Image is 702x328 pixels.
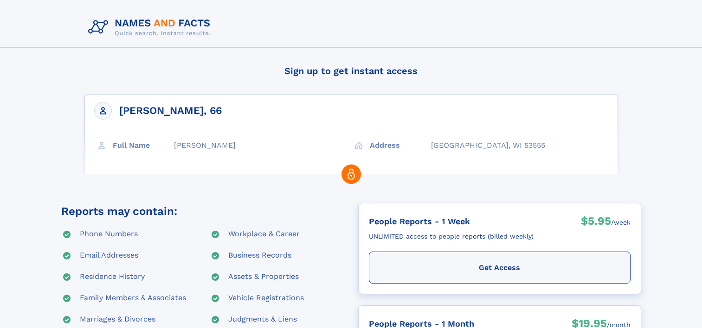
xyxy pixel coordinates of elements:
div: Email Addresses [80,250,138,261]
div: $5.95 [581,214,611,231]
div: Reports may contain: [61,203,177,220]
div: Family Members & Associates [80,293,186,304]
div: People Reports - 1 Week [369,214,534,229]
div: Workplace & Career [228,229,300,240]
div: UNLIMITED access to people reports (billed weekly) [369,229,534,244]
div: Business Records [228,250,291,261]
div: /week [611,214,631,231]
div: Residence History [80,271,145,283]
h4: Sign up to get instant access [84,57,618,85]
div: Assets & Properties [228,271,299,283]
div: Get Access [369,252,631,284]
div: Judgments & Liens [228,314,297,325]
div: Vehicle Registrations [228,293,304,304]
img: Logo Names and Facts [84,15,218,40]
div: Marriages & Divorces [80,314,155,325]
div: Phone Numbers [80,229,138,240]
